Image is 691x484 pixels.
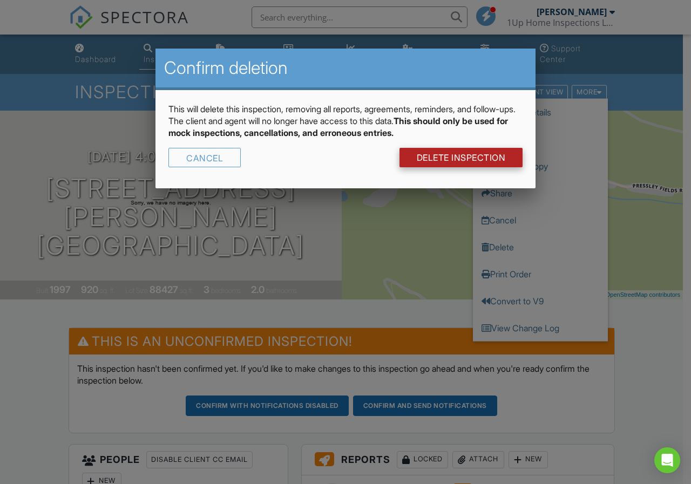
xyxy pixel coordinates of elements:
h2: Confirm deletion [164,57,527,79]
div: Cancel [168,148,241,167]
div: Open Intercom Messenger [654,447,680,473]
p: This will delete this inspection, removing all reports, agreements, reminders, and follow-ups. Th... [168,103,523,139]
strong: This should only be used for mock inspections, cancellations, and erroneous entries. [168,115,508,138]
a: DELETE Inspection [399,148,523,167]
